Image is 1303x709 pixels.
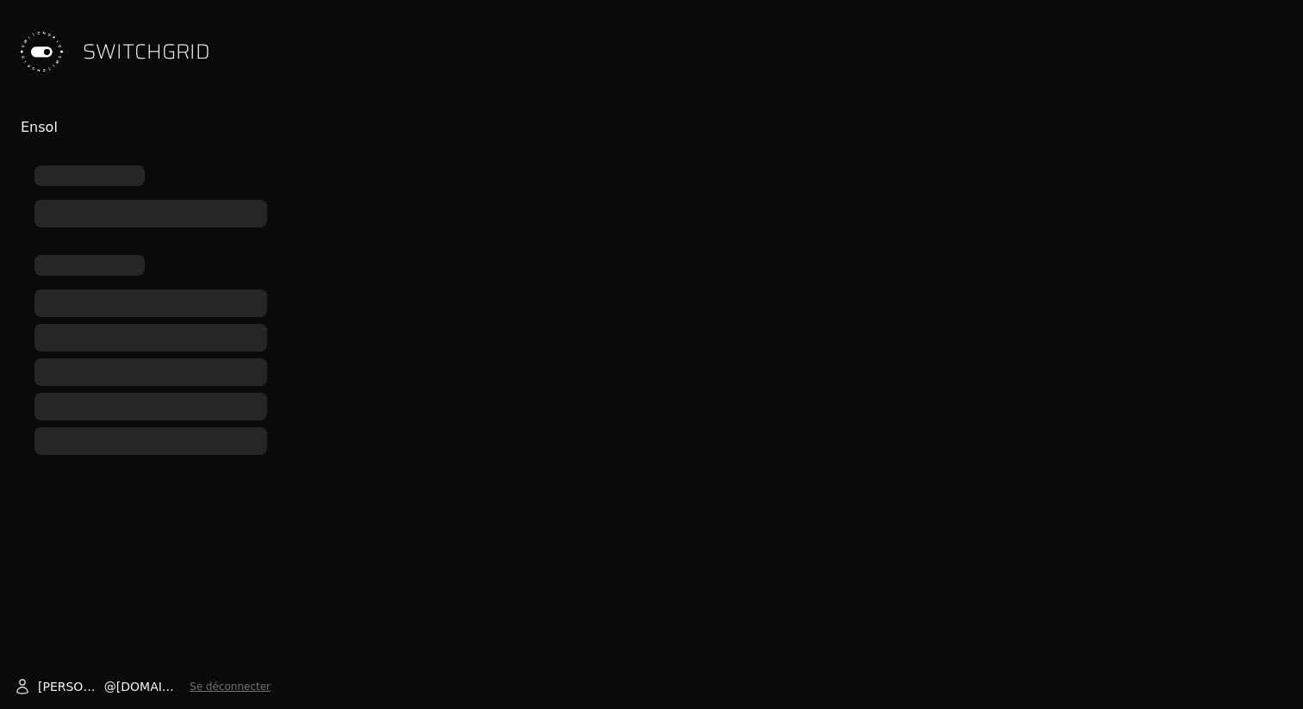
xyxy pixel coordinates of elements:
img: Switchgrid Logo [14,24,69,79]
span: SWITCHGRID [83,38,210,65]
div: Ensol [21,117,284,138]
span: @ [104,678,116,695]
button: Se déconnecter [190,680,271,693]
span: [DOMAIN_NAME] [116,678,183,695]
span: [PERSON_NAME] [38,678,104,695]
